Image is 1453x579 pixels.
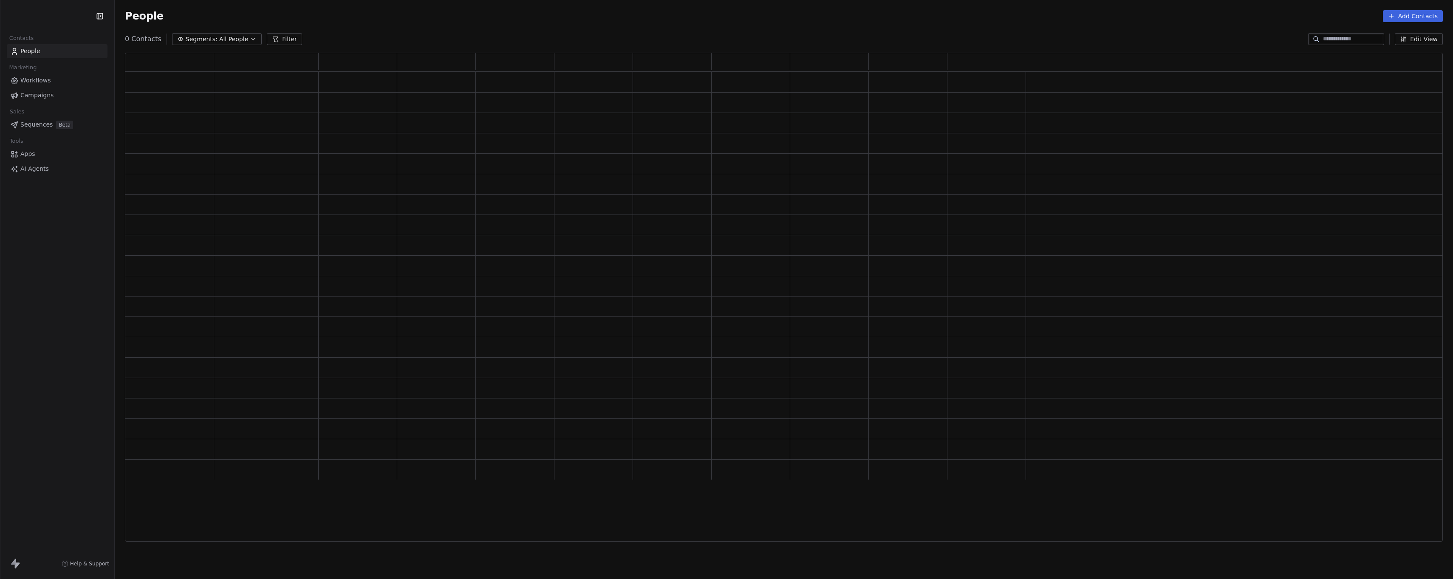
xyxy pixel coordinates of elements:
[125,34,161,44] span: 0 Contacts
[20,164,49,173] span: AI Agents
[6,105,28,118] span: Sales
[6,135,27,147] span: Tools
[7,147,107,161] a: Apps
[7,88,107,102] a: Campaigns
[20,120,53,129] span: Sequences
[186,35,218,44] span: Segments:
[7,118,107,132] a: SequencesBeta
[20,47,40,56] span: People
[6,61,40,74] span: Marketing
[7,162,107,176] a: AI Agents
[1383,10,1443,22] button: Add Contacts
[219,35,248,44] span: All People
[125,72,1443,542] div: grid
[20,76,51,85] span: Workflows
[267,33,302,45] button: Filter
[6,32,37,45] span: Contacts
[7,44,107,58] a: People
[20,150,35,158] span: Apps
[70,560,109,567] span: Help & Support
[125,10,164,23] span: People
[62,560,109,567] a: Help & Support
[56,121,73,129] span: Beta
[7,73,107,88] a: Workflows
[1395,33,1443,45] button: Edit View
[20,91,54,100] span: Campaigns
